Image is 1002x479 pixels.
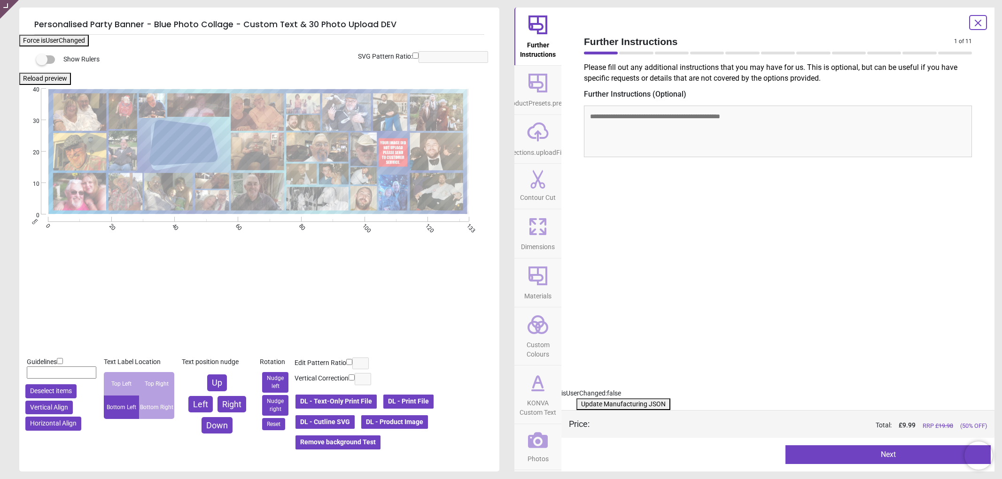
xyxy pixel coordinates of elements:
[260,357,291,367] div: Rotation
[188,396,213,412] button: Left
[202,417,233,433] button: Down
[902,421,916,429] span: 9.99
[960,422,987,430] span: (50% OFF)
[104,357,174,367] div: Text Label Location
[584,35,954,48] span: Further Instructions
[584,62,979,84] p: Please fill out any additional instructions that you may have for us. This is optional, but can b...
[25,401,73,415] button: Vertical Align
[899,421,916,430] span: £
[528,450,549,464] span: Photos
[262,395,288,416] button: Nudge right
[25,417,81,431] button: Horizontal Align
[19,35,89,47] button: Force isUserChanged
[34,15,484,35] h5: Personalised Party Banner - Blue Photo Collage - Custom Text & 30 Photo Upload DEV
[139,395,174,419] div: Bottom Right
[358,52,412,61] label: SVG Pattern Ratio:
[217,396,246,412] button: Right
[139,372,174,395] div: Top Right
[514,164,561,209] button: Contour Cut
[520,189,556,203] span: Contour Cut
[514,115,561,164] button: sections.uploadFile
[514,8,561,65] button: Further Instructions
[964,441,993,470] iframe: Brevo live chat
[382,394,435,410] button: DL - Print File
[42,54,499,65] div: Show Rulers
[295,414,356,430] button: DL - Cutline SVG
[295,374,349,383] label: Vertical Correction
[505,94,571,108] span: productPresets.preset
[262,418,285,431] button: Reset
[515,36,560,59] span: Further Instructions
[262,372,288,393] button: Nudge left
[584,89,972,99] label: Further Instructions (Optional)
[514,209,561,258] button: Dimensions
[514,424,561,470] button: Photos
[514,307,561,365] button: Custom Colours
[104,372,139,395] div: Top Left
[514,66,561,114] button: productPresets.preset
[295,358,346,368] label: Edit Pattern Ratio
[104,395,139,419] div: Bottom Left
[510,144,566,158] span: sections.uploadFile
[954,38,972,46] span: 1 of 11
[25,384,77,398] button: Deselect items
[360,414,429,430] button: DL - Product Image
[19,73,71,85] button: Reload preview
[207,374,227,391] button: Up
[27,358,57,365] span: Guidelines
[295,394,378,410] button: DL - Text-Only Print File
[515,394,560,417] span: KONVA Custom Text
[923,422,953,430] span: RRP
[935,422,953,429] span: £ 19.98
[514,365,561,423] button: KONVA Custom Text
[785,445,991,464] button: Next
[182,357,252,367] div: Text position nudge
[561,389,994,398] div: isUserChanged: false
[576,398,670,411] button: Update Manufacturing JSON
[604,421,987,430] div: Total:
[569,418,590,430] div: Price :
[22,86,39,94] span: 40
[295,434,381,450] button: Remove background Test
[515,336,560,359] span: Custom Colours
[514,259,561,307] button: Materials
[524,287,551,301] span: Materials
[521,238,555,252] span: Dimensions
